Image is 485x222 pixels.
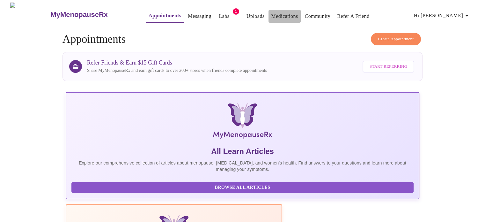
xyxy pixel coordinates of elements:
span: Browse All Articles [78,184,408,192]
a: Messaging [188,12,211,21]
button: Refer a Friend [334,10,372,23]
button: Browse All Articles [71,182,414,193]
a: MyMenopauseRx [50,4,133,26]
a: Refer a Friend [337,12,370,21]
button: Appointments [146,9,184,23]
a: Labs [219,12,229,21]
h3: MyMenopauseRx [50,11,108,19]
button: Labs [214,10,234,23]
img: MyMenopauseRx Logo [124,103,360,141]
a: Browse All Articles [71,184,415,190]
button: Medications [268,10,300,23]
span: Start Referring [370,63,407,70]
p: Explore our comprehensive collection of articles about menopause, [MEDICAL_DATA], and women's hea... [71,160,414,172]
span: Create Appointment [378,35,414,43]
span: 1 [233,8,239,15]
button: Uploads [244,10,267,23]
a: Appointments [149,11,181,20]
h3: Refer Friends & Earn $15 Gift Cards [87,59,267,66]
button: Community [302,10,333,23]
h4: Appointments [62,33,423,46]
img: MyMenopauseRx Logo [10,3,50,27]
button: Start Referring [363,61,414,73]
p: Share MyMenopauseRx and earn gift cards to over 200+ stores when friends complete appointments [87,67,267,74]
a: Medications [271,12,298,21]
h5: All Learn Articles [71,146,414,157]
button: Messaging [185,10,214,23]
a: Start Referring [361,57,416,76]
button: Hi [PERSON_NAME] [411,9,473,22]
button: Create Appointment [371,33,421,45]
a: Uploads [246,12,265,21]
span: Hi [PERSON_NAME] [414,11,471,20]
a: Community [305,12,331,21]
